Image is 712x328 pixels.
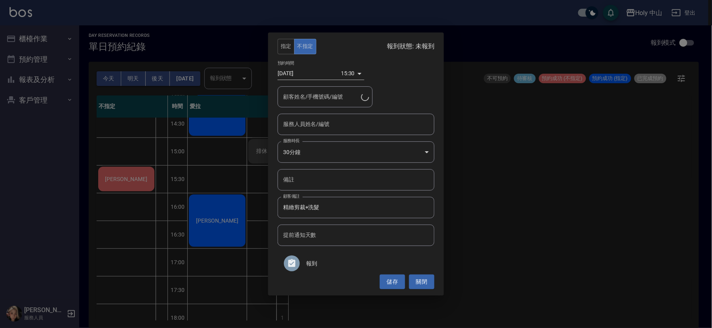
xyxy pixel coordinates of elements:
div: 30分鐘 [278,141,434,163]
button: 儲存 [380,275,405,289]
button: 關閉 [409,275,434,289]
div: 報到 [278,252,434,275]
label: 服務時長 [283,138,300,144]
label: 預約時間 [278,60,294,66]
div: 15:30 [341,67,355,80]
button: 指定 [278,39,295,54]
label: 顧客備註 [283,193,300,199]
input: Choose date, selected date is 2025-08-12 [278,67,341,80]
button: 不指定 [294,39,316,54]
span: 報到 [306,259,428,268]
p: 報到狀態: 未報到 [387,42,434,51]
